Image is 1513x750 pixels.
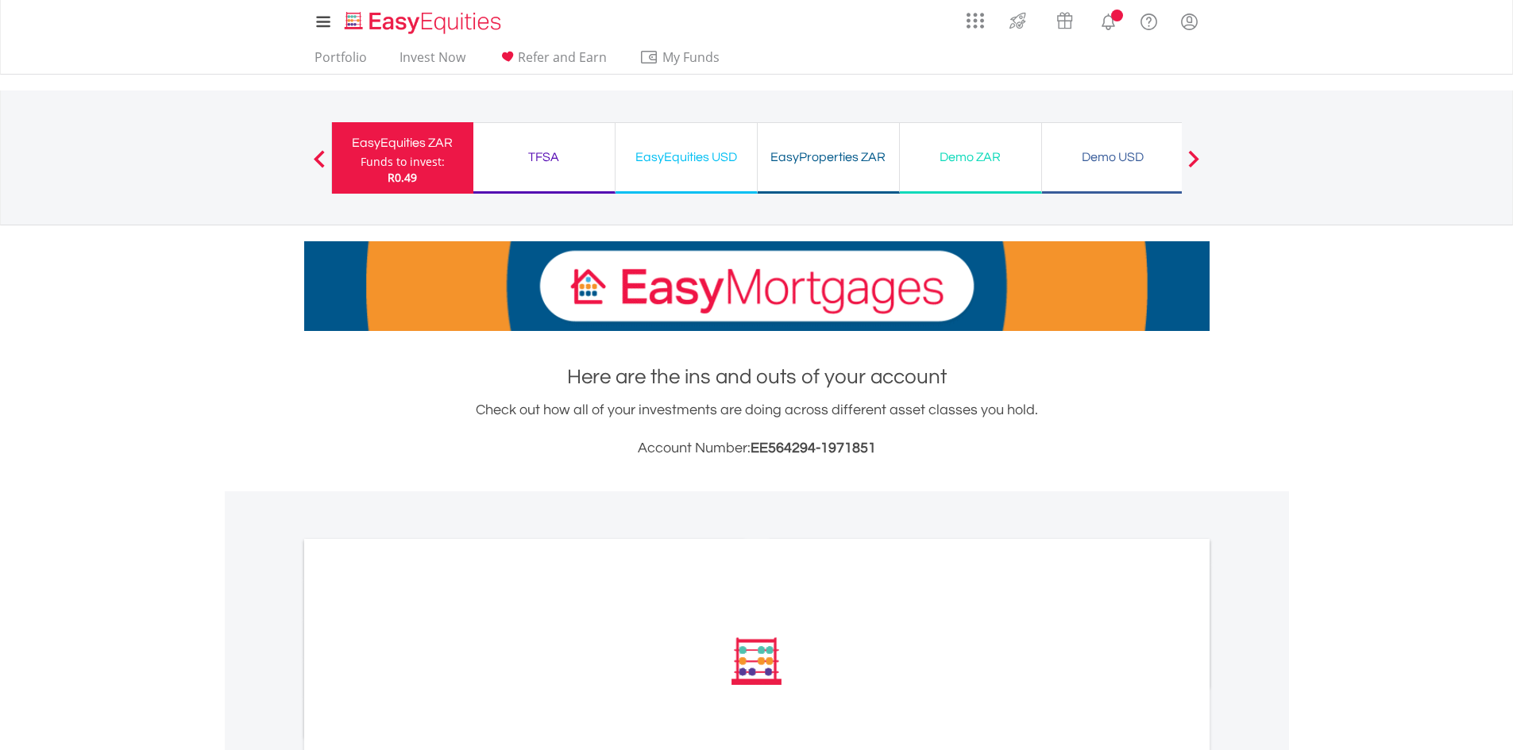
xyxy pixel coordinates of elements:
[361,154,445,170] div: Funds to invest:
[492,49,613,74] a: Refer and Earn
[767,146,890,168] div: EasyProperties ZAR
[1088,4,1129,36] a: Notifications
[308,49,373,74] a: Portfolio
[388,170,417,185] span: R0.49
[1052,8,1078,33] img: vouchers-v2.svg
[518,48,607,66] span: Refer and Earn
[1041,4,1088,33] a: Vouchers
[1178,158,1210,174] button: Next
[639,47,743,67] span: My Funds
[338,4,508,36] a: Home page
[483,146,605,168] div: TFSA
[304,363,1210,391] h1: Here are the ins and outs of your account
[342,132,464,154] div: EasyEquities ZAR
[967,12,984,29] img: grid-menu-icon.svg
[1169,4,1210,39] a: My Profile
[1005,8,1031,33] img: thrive-v2.svg
[1129,4,1169,36] a: FAQ's and Support
[625,146,747,168] div: EasyEquities USD
[956,4,994,29] a: AppsGrid
[1052,146,1174,168] div: Demo USD
[342,10,508,36] img: EasyEquities_Logo.png
[304,241,1210,331] img: EasyMortage Promotion Banner
[304,399,1210,460] div: Check out how all of your investments are doing across different asset classes you hold.
[909,146,1032,168] div: Demo ZAR
[304,437,1210,460] h3: Account Number:
[751,440,876,456] span: EE564294-1971851
[393,49,472,74] a: Invest Now
[303,158,335,174] button: Previous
